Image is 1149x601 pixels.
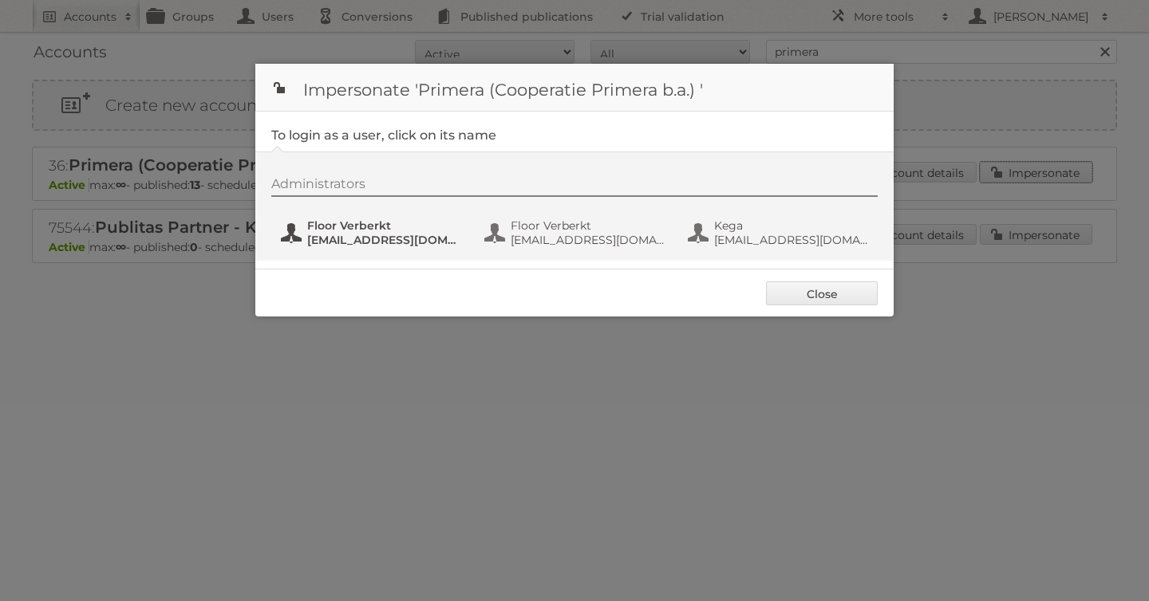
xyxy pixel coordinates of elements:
[766,281,878,305] a: Close
[714,233,869,247] span: [EMAIL_ADDRESS][DOMAIN_NAME]
[511,233,665,247] span: [EMAIL_ADDRESS][DOMAIN_NAME]
[511,218,665,233] span: Floor Verberkt
[271,176,878,197] div: Administrators
[271,128,496,143] legend: To login as a user, click on its name
[307,218,462,233] span: Floor Verberkt
[279,217,467,249] button: Floor Verberkt [EMAIL_ADDRESS][DOMAIN_NAME]
[483,217,670,249] button: Floor Verberkt [EMAIL_ADDRESS][DOMAIN_NAME]
[307,233,462,247] span: [EMAIL_ADDRESS][DOMAIN_NAME]
[714,218,869,233] span: Kega
[686,217,874,249] button: Kega [EMAIL_ADDRESS][DOMAIN_NAME]
[255,64,894,112] h1: Impersonate 'Primera (Cooperatie Primera b.a.) '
